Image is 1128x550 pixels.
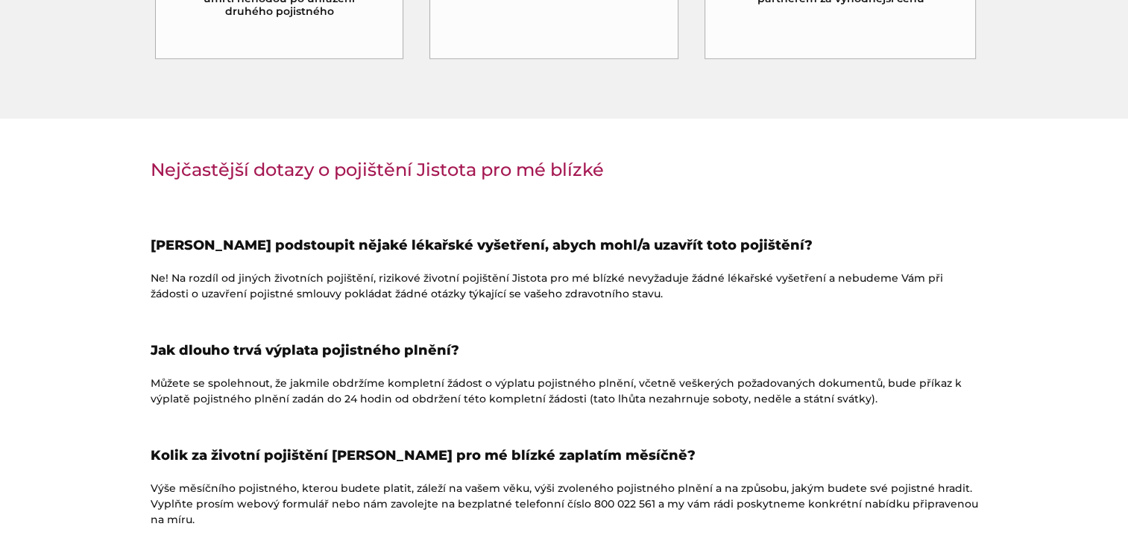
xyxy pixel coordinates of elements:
[151,237,813,253] strong: [PERSON_NAME] podstoupit nějaké lékařské vyšetření, abych mohl/a uzavřít toto pojištění?
[151,159,978,180] h3: Nejčastější dotazy o pojištění Jistota pro mé blízké
[151,342,459,358] strong: Jak dlouho trvá výplata pojistného plnění?
[151,271,978,302] p: Ne! Na rozdíl od jiných životních pojištění, rizikové životní pojištění Jistota pro mé blízké nev...
[151,481,978,528] p: Výše měsíčního pojistného, kterou budete platit, záleží na vašem věku, výši zvoleného pojistného ...
[151,447,696,464] strong: Kolik za životní pojištění [PERSON_NAME] pro mé blízké zaplatím měsíčně?
[151,376,978,407] p: Můžete se spolehnout, že jakmile obdržíme kompletní žádost o výplatu pojistného plnění, včetně ve...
